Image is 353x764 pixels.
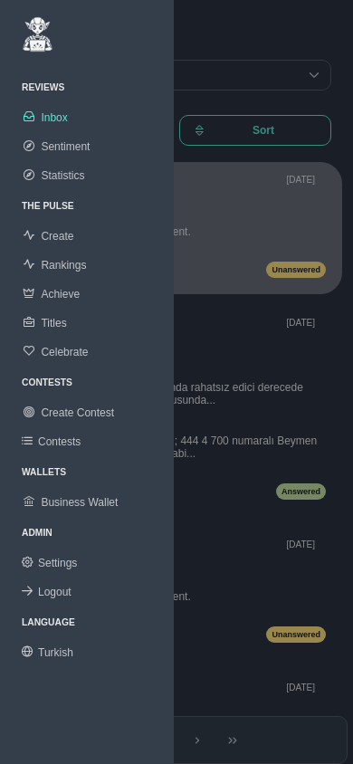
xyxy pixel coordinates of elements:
span: Titles [41,317,66,329]
span: Rankings [41,259,86,272]
span: Statistics [41,169,84,182]
a: THE PULSE [22,201,74,211]
a: Wallets [22,467,66,477]
span: Inbox [41,111,67,124]
a: CONTESTS [22,377,72,387]
span: Sentiment [41,140,90,153]
a: Admin [22,528,52,538]
span: Create [41,230,73,243]
span: Turkish [38,646,73,659]
span: Contests [38,435,81,448]
span: Create Contest [41,406,114,419]
img: ReviewElf Logo [22,16,53,53]
span: Celebrate [41,346,88,358]
a: Language [22,617,75,627]
a: Reviews [22,82,64,92]
span: Settings [38,557,77,569]
span: Business Wallet [41,496,118,509]
span: Logout [38,586,72,598]
span: Achieve [41,288,80,301]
